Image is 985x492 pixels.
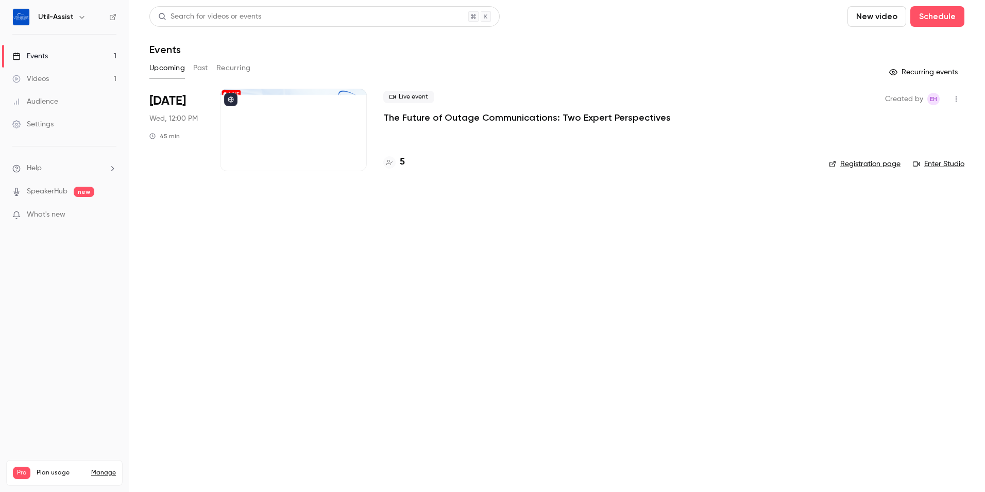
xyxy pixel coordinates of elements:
[12,96,58,107] div: Audience
[13,467,30,479] span: Pro
[158,11,261,22] div: Search for videos or events
[13,9,29,25] img: Util-Assist
[383,111,671,124] a: The Future of Outage Communications: Two Expert Perspectives
[149,60,185,76] button: Upcoming
[12,51,48,61] div: Events
[37,469,85,477] span: Plan usage
[12,163,116,174] li: help-dropdown-opener
[885,93,923,105] span: Created by
[930,93,937,105] span: EH
[91,469,116,477] a: Manage
[885,64,964,80] button: Recurring events
[829,159,901,169] a: Registration page
[149,89,203,171] div: Oct 1 Wed, 12:00 PM (America/Toronto)
[27,186,67,197] a: SpeakerHub
[27,163,42,174] span: Help
[149,43,181,56] h1: Events
[12,119,54,129] div: Settings
[193,60,208,76] button: Past
[27,209,65,220] span: What's new
[383,155,405,169] a: 5
[383,91,434,103] span: Live event
[847,6,906,27] button: New video
[149,132,180,140] div: 45 min
[216,60,251,76] button: Recurring
[927,93,940,105] span: Emily Henderson
[12,74,49,84] div: Videos
[910,6,964,27] button: Schedule
[149,113,198,124] span: Wed, 12:00 PM
[149,93,186,109] span: [DATE]
[74,187,94,197] span: new
[400,155,405,169] h4: 5
[38,12,74,22] h6: Util-Assist
[913,159,964,169] a: Enter Studio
